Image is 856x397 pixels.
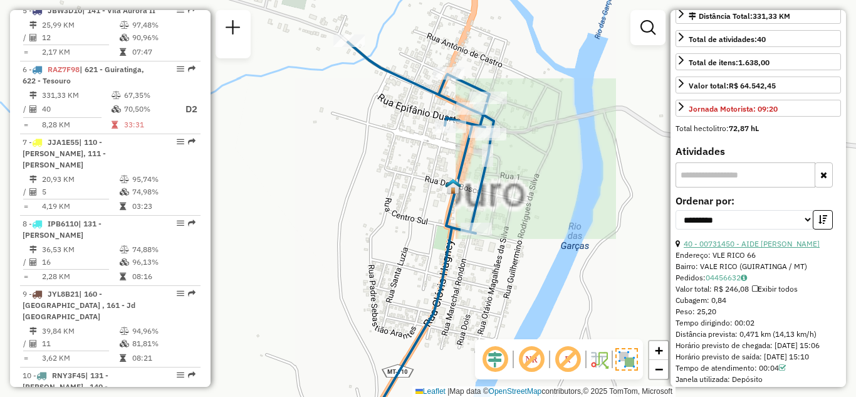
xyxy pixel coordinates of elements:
[120,188,129,196] i: % de utilização da cubagem
[676,329,841,340] div: Distância prevista: 0,471 km (14,13 km/h)
[177,6,184,14] em: Opções
[676,7,841,24] a: Distância Total:331,33 KM
[41,19,119,31] td: 25,99 KM
[489,387,542,396] a: OpenStreetMap
[676,295,726,305] span: Cubagem: 0,84
[29,340,37,347] i: Total de Atividades
[23,219,102,240] span: 8 -
[23,6,155,15] span: 5 -
[741,274,747,282] i: Observações
[676,385,841,396] div: Janela utilizada início: 00:00
[445,178,461,194] img: TESOURO
[23,137,106,169] span: 7 -
[29,246,37,253] i: Distância Total
[41,31,119,44] td: 12
[23,31,29,44] td: /
[112,121,118,129] i: Tempo total em rota
[676,123,841,134] div: Total hectolitro:
[188,290,196,297] em: Rota exportada
[676,283,841,295] div: Valor total: R$ 246,08
[120,258,129,266] i: % de utilização da cubagem
[676,317,841,329] div: Tempo dirigindo: 00:02
[676,250,841,261] div: Endereço: VLE RICO 66
[649,341,668,360] a: Zoom in
[132,270,195,283] td: 08:16
[29,258,37,266] i: Total de Atividades
[132,325,195,337] td: 94,96%
[177,138,184,146] em: Opções
[676,100,841,117] a: Jornada Motorista: 09:20
[649,360,668,379] a: Zoom out
[41,337,119,350] td: 11
[188,138,196,146] em: Rota exportada
[738,58,770,67] strong: 1.638,00
[177,371,184,379] em: Opções
[132,256,195,268] td: 96,13%
[120,246,129,253] i: % de utilização do peso
[177,220,184,227] em: Opções
[120,354,126,362] i: Tempo total em rota
[676,374,841,385] div: Janela utilizada: Depósito
[132,243,195,256] td: 74,88%
[689,80,776,92] div: Valor total:
[676,193,841,208] label: Ordenar por:
[112,105,121,113] i: % de utilização da cubagem
[635,15,660,40] a: Exibir filtros
[729,81,776,90] strong: R$ 64.542,45
[132,200,195,213] td: 03:23
[120,48,126,56] i: Tempo total em rota
[41,352,119,364] td: 3,62 KM
[412,386,676,397] div: Map data © contributors,© 2025 TomTom, Microsoft
[615,348,638,371] img: Exibir/Ocultar setores
[41,256,119,268] td: 16
[132,46,195,58] td: 07:47
[123,119,174,131] td: 33:31
[684,239,820,248] a: 40 - 00731450 - AIDE [PERSON_NAME]
[41,270,119,283] td: 2,28 KM
[41,173,119,186] td: 20,93 KM
[177,65,184,73] em: Opções
[41,102,111,117] td: 40
[41,89,111,102] td: 331,33 KM
[676,307,716,316] span: Peso: 25,20
[132,19,195,31] td: 97,48%
[29,21,37,29] i: Distância Total
[813,210,833,230] button: Ordem decrescente
[177,290,184,297] em: Opções
[132,31,195,44] td: 90,96%
[112,92,121,99] i: % de utilização do peso
[52,371,85,380] span: RNY3F45
[48,6,82,15] span: JBW3D10
[516,344,546,374] span: Exibir NR
[689,57,770,68] div: Total de itens:
[29,92,37,99] i: Distância Total
[120,327,129,335] i: % de utilização do peso
[29,34,37,41] i: Total de Atividades
[729,124,759,133] strong: 72,87 hL
[23,256,29,268] td: /
[41,186,119,198] td: 5
[132,352,195,364] td: 08:21
[676,272,841,283] div: Pedidos:
[188,65,196,73] em: Rota exportada
[676,53,841,70] a: Total de itens:1.638,00
[41,119,111,131] td: 8,28 KM
[48,65,80,74] span: RAZ7F98
[415,387,446,396] a: Leaflet
[123,102,174,117] td: 70,50%
[553,344,583,374] span: Exibir rótulo
[132,337,195,350] td: 81,81%
[23,200,29,213] td: =
[676,146,841,157] h4: Atividades
[175,102,197,117] p: D2
[48,137,79,147] span: JJA1E55
[41,325,119,337] td: 39,84 KM
[29,188,37,196] i: Total de Atividades
[23,137,106,169] span: | 110 - [PERSON_NAME], 111 - [PERSON_NAME]
[447,387,449,396] span: |
[41,46,119,58] td: 2,17 KM
[29,176,37,183] i: Distância Total
[23,46,29,58] td: =
[48,289,79,299] span: JYL8B21
[221,15,246,43] a: Nova sessão e pesquisa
